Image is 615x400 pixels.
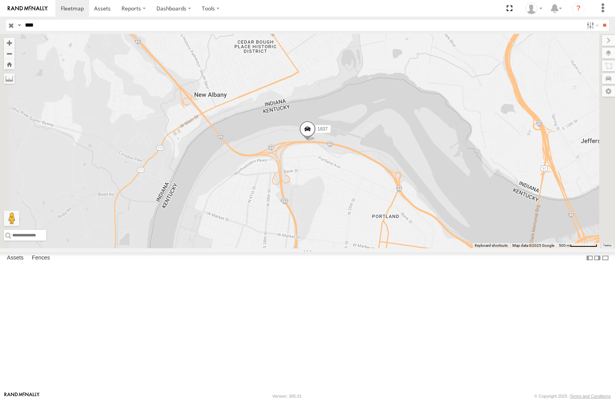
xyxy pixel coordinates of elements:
[583,20,600,31] label: Search Filter Options
[534,394,611,398] div: © Copyright 2025 -
[3,253,27,263] label: Assets
[4,73,15,84] label: Measure
[4,211,19,226] button: Drag Pegman onto the map to open Street View
[602,86,615,97] label: Map Settings
[16,20,22,31] label: Search Query
[572,2,585,15] i: ?
[4,392,40,400] a: Visit our Website
[557,243,600,248] button: Map Scale: 500 m per 67 pixels
[570,394,611,398] a: Terms and Conditions
[273,394,302,398] div: Version: 305.01
[4,38,15,48] button: Zoom in
[512,243,554,248] span: Map data ©2025 Google
[559,243,570,248] span: 500 m
[8,6,48,11] img: rand-logo.svg
[28,253,54,263] label: Fences
[523,3,545,14] div: Jana Barrett
[586,253,593,264] label: Dock Summary Table to the Left
[603,244,612,247] a: Terms
[317,126,328,131] span: 1837
[593,253,601,264] label: Dock Summary Table to the Right
[4,59,15,69] button: Zoom Home
[602,253,609,264] label: Hide Summary Table
[4,48,15,59] button: Zoom out
[475,243,508,248] button: Keyboard shortcuts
